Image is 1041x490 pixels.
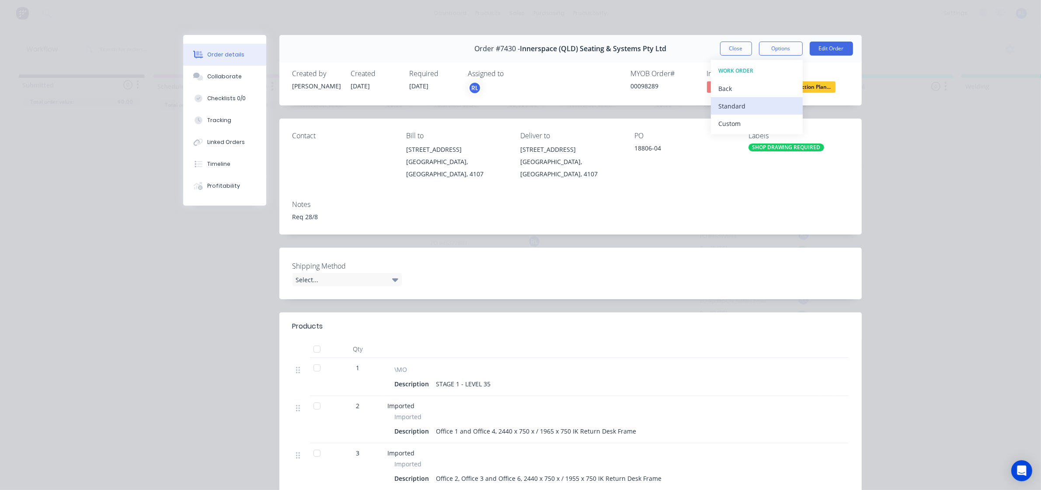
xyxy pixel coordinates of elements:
[183,44,266,66] button: Order details
[356,363,360,372] span: 1
[395,365,407,374] span: \MO
[711,97,803,115] button: Standard
[395,412,422,421] span: Imported
[410,82,429,90] span: [DATE]
[207,182,240,190] div: Profitability
[468,70,556,78] div: Assigned to
[395,472,433,485] div: Description
[351,82,370,90] span: [DATE]
[631,70,696,78] div: MYOB Order #
[292,200,849,209] div: Notes
[707,81,759,92] span: No
[749,132,849,140] div: Labels
[388,402,415,410] span: Imported
[634,143,735,156] div: 18806-04
[406,132,506,140] div: Bill to
[520,132,620,140] div: Deliver to
[631,81,696,91] div: 00098289
[634,132,735,140] div: PO
[410,70,458,78] div: Required
[351,70,399,78] div: Created
[207,138,245,146] div: Linked Orders
[1011,460,1032,481] div: Open Intercom Messenger
[356,448,360,458] span: 3
[183,87,266,109] button: Checklists 0/0
[520,156,620,180] div: [GEOGRAPHIC_DATA], [GEOGRAPHIC_DATA], 4107
[783,70,849,78] div: Status
[520,45,666,53] span: Innerspace (QLD) Seating & Systems Pty Ltd
[783,81,836,94] button: Production Plan...
[292,70,341,78] div: Created by
[332,340,384,358] div: Qty
[292,321,323,332] div: Products
[388,449,415,457] span: Imported
[395,425,433,437] div: Description
[810,42,853,56] button: Edit Order
[183,109,266,131] button: Tracking
[433,472,665,485] div: Office 2, Office 3 and Office 6, 2440 x 750 x / 1955 x 750 IK Return Desk Frame
[719,100,795,112] div: Standard
[520,143,620,180] div: [STREET_ADDRESS][GEOGRAPHIC_DATA], [GEOGRAPHIC_DATA], 4107
[406,156,506,180] div: [GEOGRAPHIC_DATA], [GEOGRAPHIC_DATA], 4107
[356,401,360,410] span: 2
[207,116,231,124] div: Tracking
[292,212,849,221] div: Req 28/8
[292,132,393,140] div: Contact
[719,82,795,95] div: Back
[707,70,773,78] div: Invoiced
[711,115,803,132] button: Custom
[474,45,520,53] span: Order #7430 -
[433,378,494,390] div: STAGE 1 - LEVEL 35
[711,80,803,97] button: Back
[749,143,824,151] div: SHOP DRAWING REQUIRED
[468,81,481,94] button: RL
[759,42,803,56] button: Options
[406,143,506,180] div: [STREET_ADDRESS][GEOGRAPHIC_DATA], [GEOGRAPHIC_DATA], 4107
[720,42,752,56] button: Close
[395,459,422,469] span: Imported
[207,94,246,102] div: Checklists 0/0
[207,51,244,59] div: Order details
[207,73,242,80] div: Collaborate
[711,62,803,80] button: WORK ORDER
[719,65,795,77] div: WORK ORDER
[183,131,266,153] button: Linked Orders
[433,425,640,437] div: Office 1 and Office 4, 2440 x 750 x / 1965 x 750 IK Return Desk Frame
[406,143,506,156] div: [STREET_ADDRESS]
[292,261,402,271] label: Shipping Method
[292,273,402,286] div: Select...
[292,81,341,91] div: [PERSON_NAME]
[183,153,266,175] button: Timeline
[395,378,433,390] div: Description
[183,175,266,197] button: Profitability
[183,66,266,87] button: Collaborate
[783,81,836,92] span: Production Plan...
[719,117,795,130] div: Custom
[520,143,620,156] div: [STREET_ADDRESS]
[207,160,230,168] div: Timeline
